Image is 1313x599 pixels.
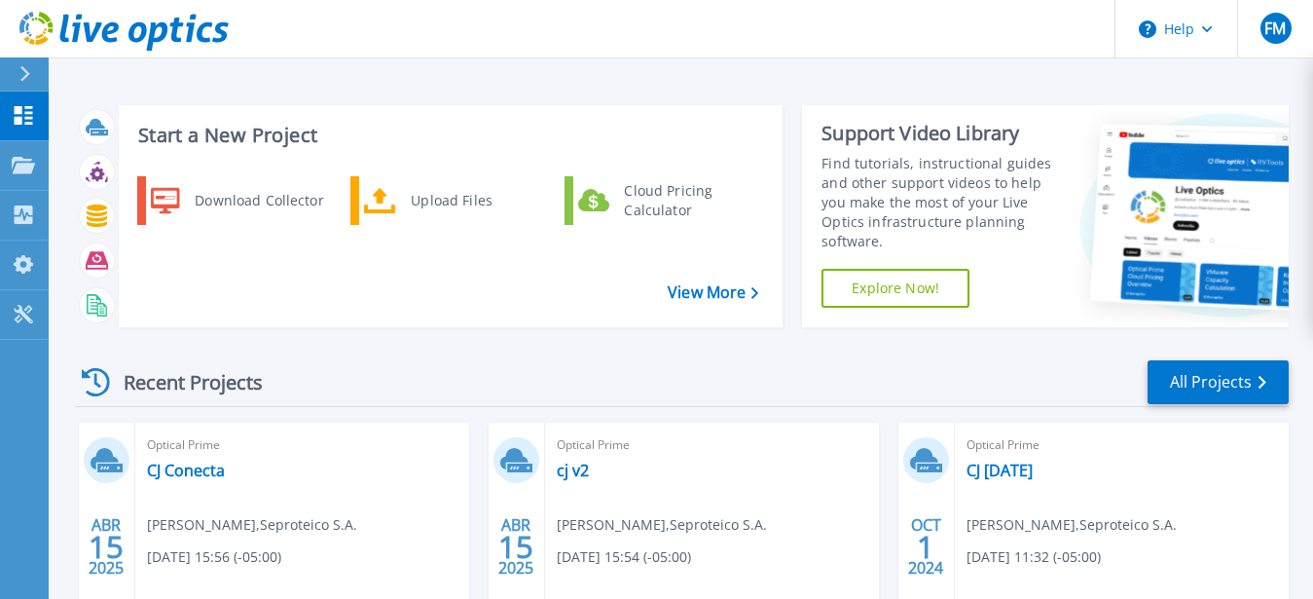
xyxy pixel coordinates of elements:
[917,539,934,555] span: 1
[967,461,1033,480] a: CJ [DATE]
[821,154,1063,251] div: Find tutorials, instructional guides and other support videos to help you make the most of your L...
[967,434,1277,456] span: Optical Prime
[497,511,534,582] div: ABR 2025
[89,539,124,555] span: 15
[147,514,357,536] span: [PERSON_NAME] , Seproteico S.A.
[1264,20,1286,36] span: FM
[401,181,545,220] div: Upload Files
[185,181,332,220] div: Download Collector
[907,511,944,582] div: OCT 2024
[1148,360,1289,404] a: All Projects
[614,181,758,220] div: Cloud Pricing Calculator
[350,176,550,225] a: Upload Files
[137,176,337,225] a: Download Collector
[557,546,691,568] span: [DATE] 15:54 (-05:00)
[557,514,767,536] span: [PERSON_NAME] , Seproteico S.A.
[821,269,969,308] a: Explore Now!
[565,176,764,225] a: Cloud Pricing Calculator
[88,511,125,582] div: ABR 2025
[147,461,225,480] a: CJ Conecta
[498,539,533,555] span: 15
[75,358,289,406] div: Recent Projects
[147,434,457,456] span: Optical Prime
[557,434,867,456] span: Optical Prime
[147,546,281,568] span: [DATE] 15:56 (-05:00)
[557,461,589,480] a: cj v2
[967,514,1177,536] span: [PERSON_NAME] , Seproteico S.A.
[668,283,758,302] a: View More
[821,121,1063,146] div: Support Video Library
[138,125,757,146] h3: Start a New Project
[967,546,1101,568] span: [DATE] 11:32 (-05:00)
